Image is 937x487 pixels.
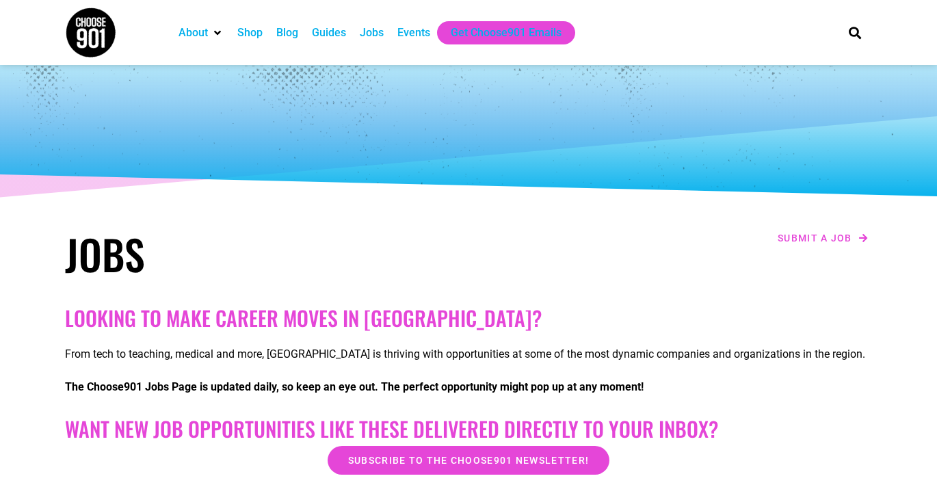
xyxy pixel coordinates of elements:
[844,21,867,44] div: Search
[276,25,298,41] a: Blog
[179,25,208,41] a: About
[65,417,872,441] h2: Want New Job Opportunities like these Delivered Directly to your Inbox?
[774,229,872,247] a: Submit a job
[360,25,384,41] a: Jobs
[172,21,826,44] nav: Main nav
[65,306,872,330] h2: Looking to make career moves in [GEOGRAPHIC_DATA]?
[237,25,263,41] a: Shop
[65,380,644,393] strong: The Choose901 Jobs Page is updated daily, so keep an eye out. The perfect opportunity might pop u...
[778,233,852,243] span: Submit a job
[328,446,609,475] a: Subscribe to the Choose901 newsletter!
[397,25,430,41] a: Events
[312,25,346,41] a: Guides
[65,229,462,278] h1: Jobs
[348,456,589,465] span: Subscribe to the Choose901 newsletter!
[451,25,562,41] a: Get Choose901 Emails
[172,21,230,44] div: About
[65,346,872,363] p: From tech to teaching, medical and more, [GEOGRAPHIC_DATA] is thriving with opportunities at some...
